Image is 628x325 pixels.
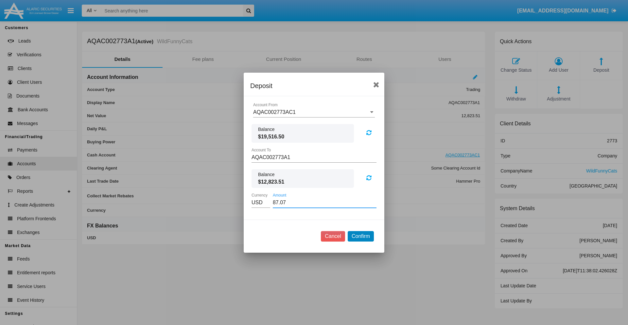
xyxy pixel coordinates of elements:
[258,126,347,133] span: Balance
[250,81,378,91] div: Deposit
[258,133,347,141] span: $19,516.50
[258,171,347,178] span: Balance
[321,231,345,242] button: Cancel
[348,231,374,242] button: Confirm
[258,178,347,186] span: $12,823.51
